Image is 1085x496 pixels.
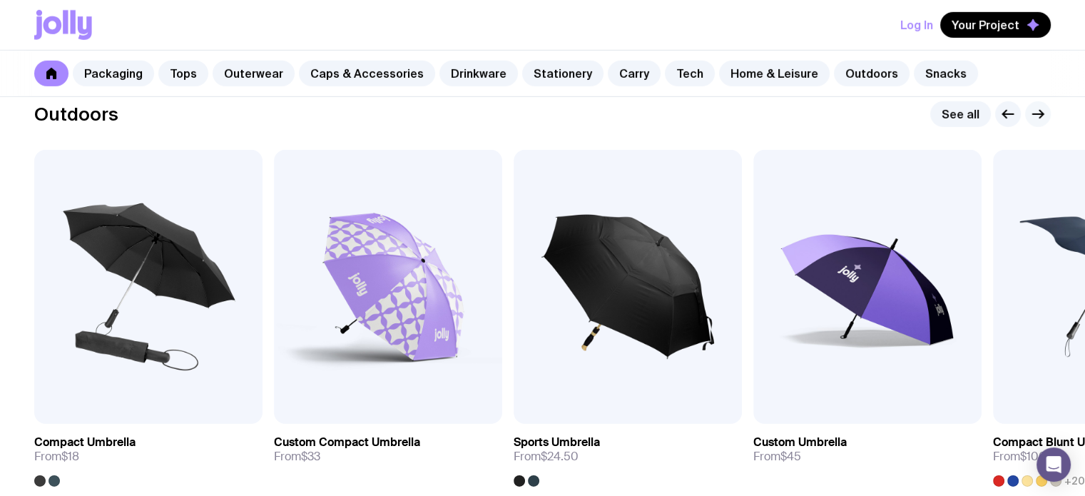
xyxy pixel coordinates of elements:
[439,61,518,86] a: Drinkware
[73,61,154,86] a: Packaging
[834,61,910,86] a: Outdoors
[34,103,118,125] h2: Outdoors
[213,61,295,86] a: Outerwear
[61,449,79,464] span: $18
[522,61,603,86] a: Stationery
[34,450,79,464] span: From
[274,435,420,450] h3: Custom Compact Umbrella
[1036,447,1071,482] div: Open Intercom Messenger
[914,61,978,86] a: Snacks
[753,435,847,450] h3: Custom Umbrella
[301,449,320,464] span: $33
[299,61,435,86] a: Caps & Accessories
[274,424,502,475] a: Custom Compact UmbrellaFrom$33
[158,61,208,86] a: Tops
[753,450,801,464] span: From
[780,449,801,464] span: $45
[541,449,579,464] span: $24.50
[719,61,830,86] a: Home & Leisure
[274,450,320,464] span: From
[34,435,136,450] h3: Compact Umbrella
[514,424,742,487] a: Sports UmbrellaFrom$24.50
[608,61,661,86] a: Carry
[993,450,1046,464] span: From
[753,424,982,475] a: Custom UmbrellaFrom$45
[1020,449,1046,464] span: $106
[940,12,1051,38] button: Your Project
[930,101,991,127] a: See all
[900,12,933,38] button: Log In
[952,18,1019,32] span: Your Project
[1064,475,1085,487] span: +20
[34,424,263,487] a: Compact UmbrellaFrom$18
[514,450,579,464] span: From
[514,435,600,450] h3: Sports Umbrella
[665,61,715,86] a: Tech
